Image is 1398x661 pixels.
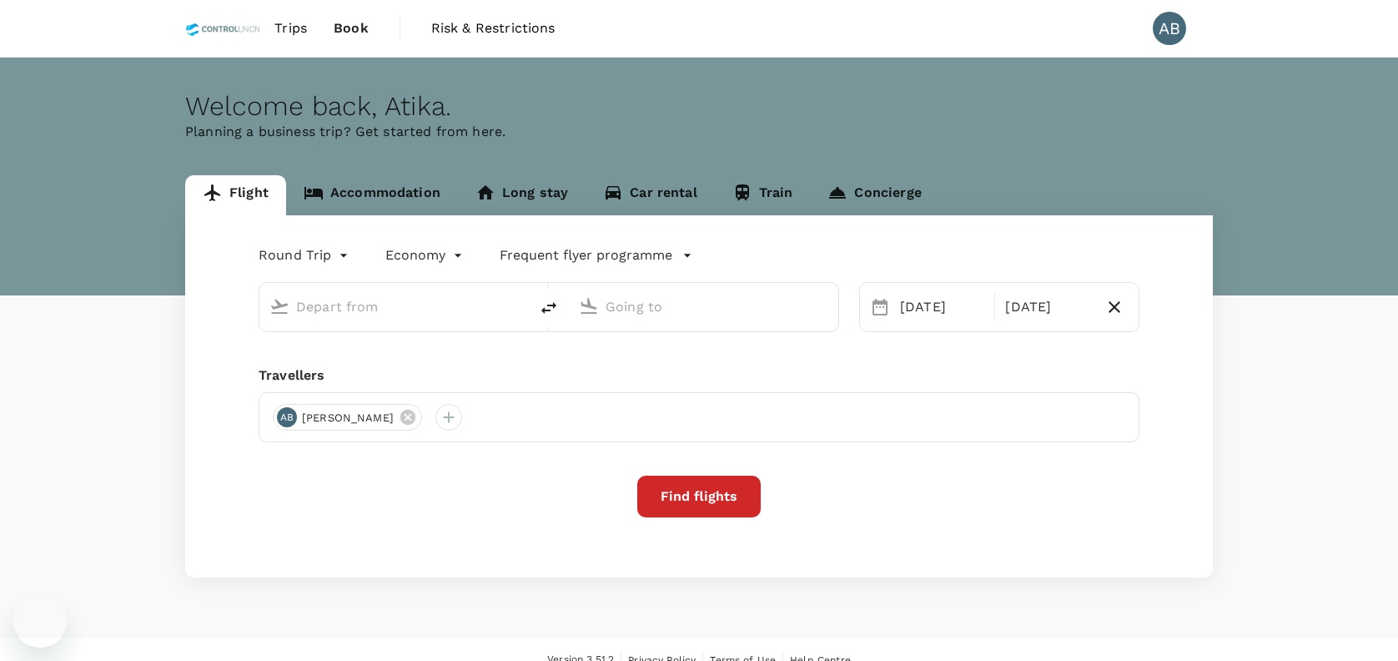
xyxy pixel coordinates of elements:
div: AB [1153,12,1186,45]
button: Frequent flyer programme [500,245,692,265]
span: Book [334,18,369,38]
a: Flight [185,175,286,215]
div: [DATE] [893,290,991,324]
iframe: Button to launch messaging window [13,594,67,648]
button: Find flights [637,476,761,517]
div: AB[PERSON_NAME] [273,404,422,431]
div: Welcome back , Atika . [185,91,1213,122]
div: Round Trip [259,242,352,269]
a: Car rental [586,175,715,215]
a: Long stay [458,175,586,215]
span: Risk & Restrictions [431,18,556,38]
a: Accommodation [286,175,458,215]
img: Control Union Malaysia Sdn. Bhd. [185,10,261,47]
span: [PERSON_NAME] [292,410,404,426]
p: Frequent flyer programme [500,245,672,265]
div: AB [277,407,297,427]
span: Trips [274,18,307,38]
button: Open [517,305,520,308]
div: Economy [385,242,466,269]
button: delete [529,288,569,328]
div: Travellers [259,366,1139,386]
div: [DATE] [998,290,1096,324]
a: Concierge [810,175,938,215]
a: Train [715,175,811,215]
button: Open [827,305,830,308]
p: Planning a business trip? Get started from here. [185,122,1213,142]
input: Depart from [296,294,494,320]
input: Going to [606,294,803,320]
